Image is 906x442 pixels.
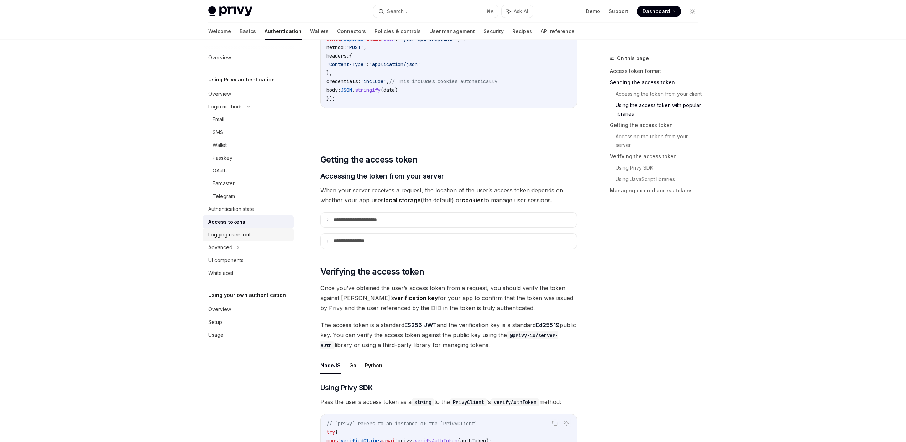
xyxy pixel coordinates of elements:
[355,87,381,93] span: stringify
[616,131,704,151] a: Accessing the token from your server
[203,51,294,64] a: Overview
[326,420,477,427] span: // `privy` refers to an instance of the `PrivyClient`
[349,357,356,374] button: Go
[373,5,498,18] button: Search...⌘K
[346,44,363,50] span: 'POST'
[326,53,349,59] span: headers:
[389,78,497,85] span: // This includes cookies automatically
[491,398,539,406] code: verifyAuthToken
[320,283,577,313] span: Once you’ve obtained the user’s access token from a request, you should verify the token against ...
[203,203,294,215] a: Authentication state
[203,303,294,316] a: Overview
[366,61,369,68] span: :
[637,6,681,17] a: Dashboard
[361,78,386,85] span: 'include'
[208,243,232,252] div: Advanced
[320,357,341,374] button: NodeJS
[381,87,383,93] span: (
[213,179,235,188] div: Farcaster
[483,23,504,40] a: Security
[208,269,233,277] div: Whitelabel
[375,23,421,40] a: Policies & controls
[208,230,251,239] div: Logging users out
[265,23,302,40] a: Authentication
[341,87,352,93] span: JSON
[514,8,528,15] span: Ask AI
[203,126,294,139] a: SMS
[208,205,254,213] div: Authentication state
[320,331,558,349] code: @privy-io/server-auth
[208,291,286,299] h5: Using your own authentication
[586,8,600,15] a: Demo
[320,171,444,181] span: Accessing the token from your server
[203,151,294,164] a: Passkey
[203,164,294,177] a: OAuth
[208,218,245,226] div: Access tokens
[326,95,335,102] span: });
[404,321,422,329] a: ES256
[398,36,457,42] span: '<your-api-endpoint>'
[512,23,532,40] a: Recipes
[341,36,363,42] span: response
[616,100,704,119] a: Using the access token with popular libraries
[320,320,577,350] span: The access token is a standard and the verification key is a standard public key. You can verify ...
[310,23,329,40] a: Wallets
[203,113,294,126] a: Email
[395,36,398,42] span: (
[610,65,704,77] a: Access token format
[208,318,222,326] div: Setup
[384,197,421,204] strong: local storage
[203,177,294,190] a: Farcaster
[208,90,231,98] div: Overview
[203,215,294,228] a: Access tokens
[213,154,232,162] div: Passkey
[383,87,395,93] span: data
[326,429,335,435] span: try
[363,44,366,50] span: ,
[387,7,407,16] div: Search...
[208,23,231,40] a: Welcome
[610,119,704,131] a: Getting the access token
[462,197,484,204] strong: cookies
[203,228,294,241] a: Logging users out
[337,23,366,40] a: Connectors
[486,9,494,14] span: ⌘ K
[502,5,533,18] button: Ask AI
[616,88,704,100] a: Accessing the token from your client
[326,36,341,42] span: const
[203,254,294,267] a: UI components
[610,185,704,196] a: Managing expired access tokens
[381,36,395,42] span: fetch
[203,329,294,341] a: Usage
[541,23,575,40] a: API reference
[320,185,577,205] span: When your server receives a request, the location of the user’s access token depends on whether y...
[616,162,704,174] a: Using Privy SDK
[366,36,381,42] span: await
[320,266,424,277] span: Verifying the access token
[203,190,294,203] a: Telegram
[365,357,382,374] button: Python
[335,429,338,435] span: {
[616,174,704,185] a: Using JavaScript libraries
[687,6,698,17] button: Toggle dark mode
[326,61,366,68] span: 'Content-Type'
[208,53,231,62] div: Overview
[610,151,704,162] a: Verifying the access token
[609,8,628,15] a: Support
[320,383,373,393] span: Using Privy SDK
[320,154,418,165] span: Getting the access token
[536,321,560,329] a: Ed25519
[412,398,434,406] code: string
[208,75,275,84] h5: Using Privy authentication
[352,87,355,93] span: .
[208,331,224,339] div: Usage
[610,77,704,88] a: Sending the access token
[326,78,361,85] span: credentials:
[562,419,571,428] button: Ask AI
[424,321,437,329] a: JWT
[203,139,294,151] a: Wallet
[326,44,346,50] span: method:
[369,61,420,68] span: 'application/json'
[213,192,235,201] div: Telegram
[349,53,352,59] span: {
